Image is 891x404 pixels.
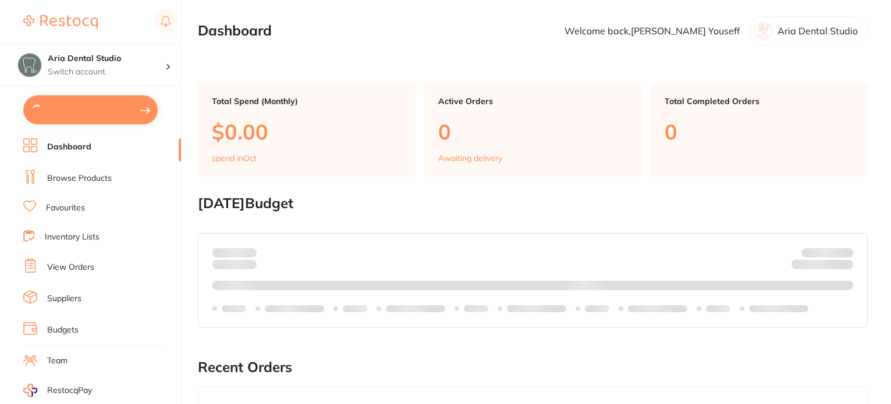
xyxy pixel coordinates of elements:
img: Aria Dental Studio [18,53,41,77]
a: Active Orders0Awaiting delivery [424,83,641,177]
p: Labels [222,304,246,313]
span: RestocqPay [47,385,92,396]
p: Labels extended [749,304,808,313]
p: Remaining: [791,258,853,271]
h2: [DATE] Budget [198,195,868,212]
p: Active Orders [438,96,627,106]
p: Awaiting delivery [438,153,502,163]
a: View Orders [47,262,94,273]
a: RestocqPay [23,384,92,397]
img: RestocqPay [23,384,37,397]
a: Budgets [47,324,79,336]
strong: $NaN [830,247,853,258]
p: Labels [706,304,730,313]
a: Browse Products [47,173,112,184]
a: Suppliers [47,293,81,305]
a: Total Spend (Monthly)$0.00spend inOct [198,83,415,177]
a: Dashboard [47,141,91,153]
h2: Dashboard [198,23,272,39]
p: Labels [585,304,609,313]
p: $0.00 [212,120,401,144]
p: Labels [343,304,367,313]
p: 0 [438,120,627,144]
p: Labels [464,304,488,313]
p: Spent: [212,248,257,257]
p: month [212,258,257,271]
p: Labels extended [507,304,566,313]
p: Budget: [801,248,853,257]
p: spend in Oct [212,153,257,163]
a: Inventory Lists [45,231,100,243]
p: 0 [665,120,854,144]
p: Switch account [48,66,165,78]
p: Labels extended [265,304,324,313]
a: Team [47,355,68,367]
h2: Recent Orders [198,359,868,376]
p: Total Spend (Monthly) [212,96,401,106]
img: Restocq Logo [23,15,98,29]
p: Welcome back, [PERSON_NAME] Youseff [565,26,740,36]
a: Total Completed Orders0 [651,83,868,177]
a: Favourites [46,202,85,214]
h4: Aria Dental Studio [48,53,165,65]
p: Labels extended [628,304,687,313]
p: Total Completed Orders [665,96,854,106]
strong: $0.00 [833,262,853,272]
a: Restocq Logo [23,9,98,35]
p: Aria Dental Studio [778,26,858,36]
p: Labels extended [386,304,445,313]
strong: $0.00 [236,247,257,258]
